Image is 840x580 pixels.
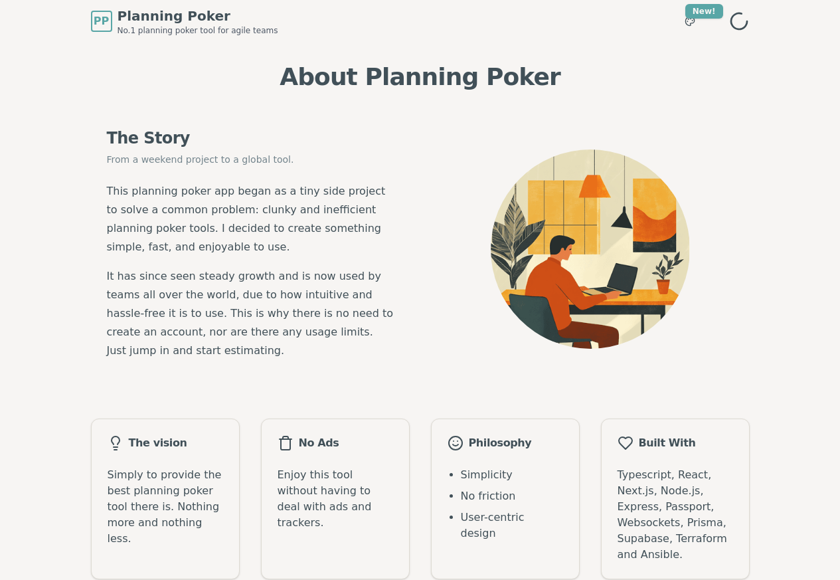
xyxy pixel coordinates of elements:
[94,13,109,29] span: PP
[491,149,690,349] img: The Developer
[91,7,278,36] a: PPPlanning PokerNo.1 planning poker tool for agile teams
[678,9,702,33] button: New!
[448,435,563,451] div: Philosophy
[685,4,723,19] div: New!
[107,182,394,256] p: This planning poker app began as a tiny side project to solve a common problem: clunky and ineffi...
[461,488,563,504] li: No friction
[461,467,563,483] li: Simplicity
[108,435,223,451] div: The vision
[618,435,733,451] div: Built With
[461,510,563,541] li: User-centric design
[107,267,394,360] p: It has since seen steady growth and is now used by teams all over the world, due to how intuitive...
[602,467,749,579] div: Typescript, React, Next.js, Node.js, Express, Passport, Websockets, Prisma, Supabase, Terraform a...
[118,7,278,25] span: Planning Poker
[107,128,394,149] div: The Story
[92,467,239,563] div: Simply to provide the best planning poker tool there is. Nothing more and nothing less.
[107,153,394,166] div: From a weekend project to a global tool.
[118,25,278,36] span: No.1 planning poker tool for agile teams
[278,435,393,451] div: No Ads
[262,467,409,547] div: Enjoy this tool without having to deal with ads and trackers.
[91,64,750,90] h1: About Planning Poker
